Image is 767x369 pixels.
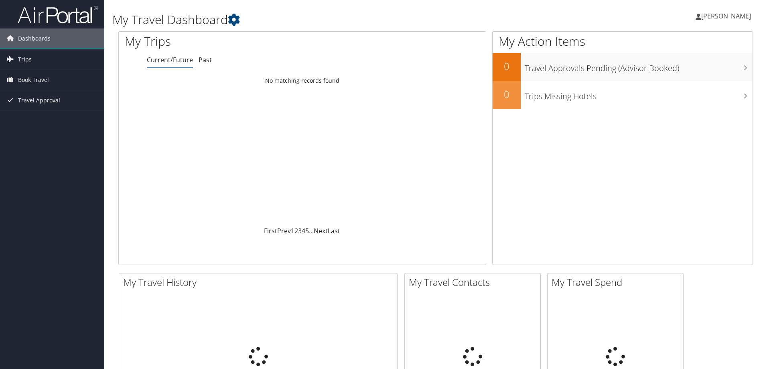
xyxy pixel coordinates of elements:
[305,226,309,235] a: 5
[123,275,397,289] h2: My Travel History
[18,49,32,69] span: Trips
[18,70,49,90] span: Book Travel
[147,55,193,64] a: Current/Future
[525,87,753,102] h3: Trips Missing Hotels
[493,81,753,109] a: 0Trips Missing Hotels
[552,275,683,289] h2: My Travel Spend
[298,226,302,235] a: 3
[291,226,294,235] a: 1
[199,55,212,64] a: Past
[18,29,51,49] span: Dashboards
[409,275,540,289] h2: My Travel Contacts
[493,33,753,50] h1: My Action Items
[493,53,753,81] a: 0Travel Approvals Pending (Advisor Booked)
[112,11,544,28] h1: My Travel Dashboard
[309,226,314,235] span: …
[18,90,60,110] span: Travel Approval
[277,226,291,235] a: Prev
[18,5,98,24] img: airportal-logo.png
[294,226,298,235] a: 2
[525,59,753,74] h3: Travel Approvals Pending (Advisor Booked)
[119,73,486,88] td: No matching records found
[314,226,328,235] a: Next
[696,4,759,28] a: [PERSON_NAME]
[264,226,277,235] a: First
[302,226,305,235] a: 4
[125,33,327,50] h1: My Trips
[493,59,521,73] h2: 0
[701,12,751,20] span: [PERSON_NAME]
[493,88,521,101] h2: 0
[328,226,340,235] a: Last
